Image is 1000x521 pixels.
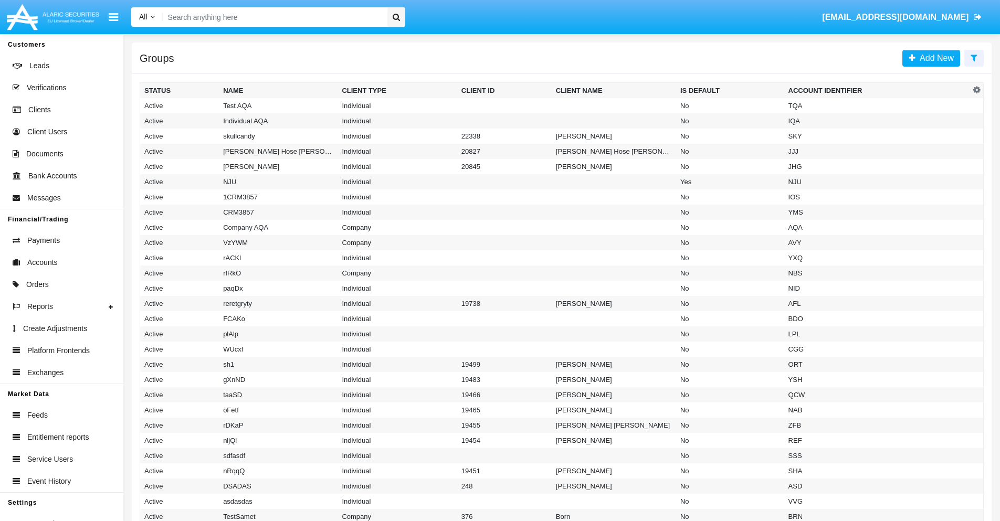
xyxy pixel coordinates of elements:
[457,357,552,372] td: 19499
[676,418,784,433] td: No
[27,345,90,356] span: Platform Frontends
[219,98,338,113] td: Test AQA
[338,144,457,159] td: Individual
[338,159,457,174] td: Individual
[140,372,219,387] td: Active
[457,296,552,311] td: 19738
[915,54,954,62] span: Add New
[219,418,338,433] td: rDKaP
[26,148,64,160] span: Documents
[338,220,457,235] td: Company
[219,144,338,159] td: [PERSON_NAME] Hose [PERSON_NAME]
[784,387,971,402] td: QCW
[338,98,457,113] td: Individual
[552,357,676,372] td: [PERSON_NAME]
[552,479,676,494] td: [PERSON_NAME]
[27,235,60,246] span: Payments
[676,281,784,296] td: No
[338,448,457,463] td: Individual
[140,463,219,479] td: Active
[784,418,971,433] td: ZFB
[676,433,784,448] td: No
[219,83,338,99] th: Name
[219,357,338,372] td: sh1
[219,250,338,265] td: rACKl
[140,357,219,372] td: Active
[784,448,971,463] td: SSS
[140,479,219,494] td: Active
[163,7,384,27] input: Search
[5,2,101,33] img: Logo image
[140,205,219,220] td: Active
[676,311,784,326] td: No
[338,174,457,189] td: Individual
[140,265,219,281] td: Active
[27,126,67,137] span: Client Users
[219,448,338,463] td: sdfasdf
[457,463,552,479] td: 19451
[457,144,552,159] td: 20827
[784,98,971,113] td: TQA
[140,113,219,129] td: Active
[219,326,338,342] td: plAlp
[784,342,971,357] td: CGG
[338,250,457,265] td: Individual
[219,281,338,296] td: paqDx
[552,418,676,433] td: [PERSON_NAME] [PERSON_NAME]
[338,418,457,433] td: Individual
[784,250,971,265] td: YXQ
[338,281,457,296] td: Individual
[457,479,552,494] td: 248
[140,296,219,311] td: Active
[338,342,457,357] td: Individual
[338,494,457,509] td: Individual
[552,433,676,448] td: [PERSON_NAME]
[338,189,457,205] td: Individual
[676,189,784,205] td: No
[457,372,552,387] td: 19483
[784,479,971,494] td: ASD
[140,83,219,99] th: Status
[219,311,338,326] td: FCAKo
[822,13,969,22] span: [EMAIL_ADDRESS][DOMAIN_NAME]
[219,205,338,220] td: CRM3857
[784,189,971,205] td: IOS
[338,479,457,494] td: Individual
[676,250,784,265] td: No
[140,402,219,418] td: Active
[28,104,51,115] span: Clients
[219,235,338,250] td: VzYWM
[784,402,971,418] td: NAB
[676,113,784,129] td: No
[219,159,338,174] td: [PERSON_NAME]
[27,367,64,378] span: Exchanges
[139,13,148,21] span: All
[140,98,219,113] td: Active
[457,159,552,174] td: 20845
[676,220,784,235] td: No
[784,494,971,509] td: VVG
[784,159,971,174] td: JHG
[219,189,338,205] td: 1CRM3857
[338,129,457,144] td: Individual
[552,129,676,144] td: [PERSON_NAME]
[817,3,987,32] a: [EMAIL_ADDRESS][DOMAIN_NAME]
[784,220,971,235] td: AQA
[676,372,784,387] td: No
[219,220,338,235] td: Company AQA
[23,323,87,334] span: Create Adjustments
[552,463,676,479] td: [PERSON_NAME]
[676,402,784,418] td: No
[457,129,552,144] td: 22338
[140,326,219,342] td: Active
[219,113,338,129] td: Individual AQA
[784,281,971,296] td: NID
[27,410,48,421] span: Feeds
[457,387,552,402] td: 19466
[676,159,784,174] td: No
[457,402,552,418] td: 19465
[26,279,49,290] span: Orders
[784,326,971,342] td: LPL
[676,326,784,342] td: No
[676,144,784,159] td: No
